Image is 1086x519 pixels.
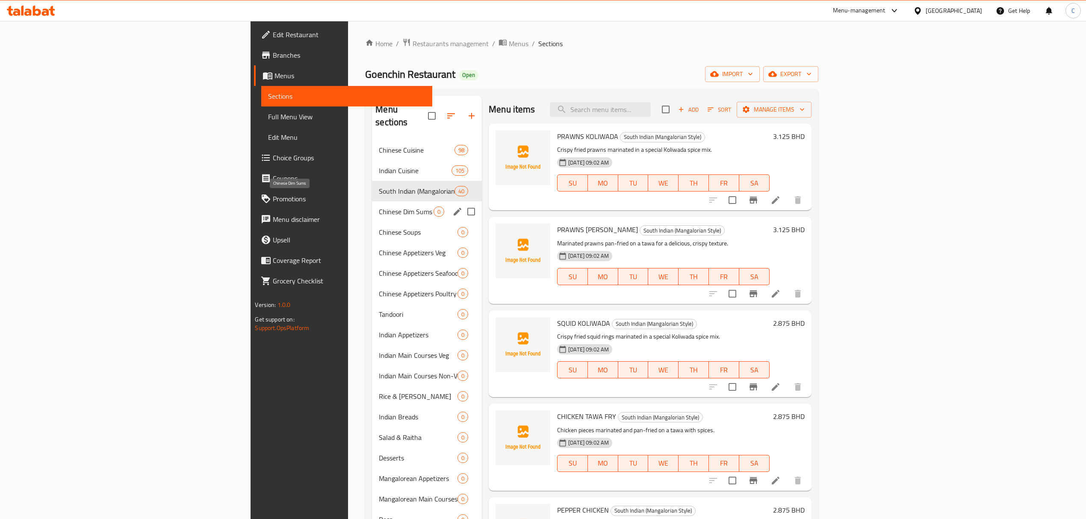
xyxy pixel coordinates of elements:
div: Chinese Appetizers Veg0 [372,242,482,263]
span: SA [743,271,766,283]
button: Branch-specific-item [743,470,764,491]
span: Add [677,105,700,115]
a: Support.OpsPlatform [255,322,309,333]
span: Coverage Report [273,255,425,265]
div: South Indian (Mangalorian Style)40 [372,181,482,201]
span: TH [682,364,705,376]
span: TU [622,271,645,283]
span: Indian Appetizers [379,330,457,340]
button: TH [679,455,709,472]
button: edit [451,205,464,218]
span: TU [622,177,645,189]
div: South Indian (Mangalorian Style) [618,412,703,422]
span: Menus [274,71,425,81]
span: MO [591,364,615,376]
span: South Indian (Mangalorian Style) [640,226,724,236]
span: Full Menu View [268,112,425,122]
span: Sort items [702,103,737,116]
span: Indian Breads [379,412,457,422]
button: delete [788,470,808,491]
span: WE [652,271,675,283]
img: CHICKEN TAWA FRY [496,410,550,465]
button: MO [588,455,618,472]
button: TU [618,174,649,192]
span: Salad & Raitha [379,432,457,442]
a: Sections [261,86,432,106]
span: Indian Cuisine [379,165,451,176]
button: SU [557,174,588,192]
button: WE [648,361,679,378]
button: Add section [461,106,482,126]
button: SU [557,455,588,472]
span: South Indian (Mangalorian Style) [620,132,705,142]
span: Chinese Dim Sums [379,206,434,217]
h2: Menu items [489,103,535,116]
button: Branch-specific-item [743,377,764,397]
div: South Indian (Mangalorian Style) [611,506,696,516]
div: South Indian (Mangalorian Style) [612,319,697,329]
div: items [457,432,468,442]
span: 0 [458,331,468,339]
div: Indian Breads0 [372,407,482,427]
button: FR [709,174,739,192]
h6: 3.125 BHD [773,130,805,142]
div: Mangalorean Main Courses0 [372,489,482,509]
button: Branch-specific-item [743,283,764,304]
div: Chinese Dim Sums0edit [372,201,482,222]
span: 0 [434,208,444,216]
span: Desserts [379,453,457,463]
span: Restaurants management [413,38,489,49]
span: SU [561,271,584,283]
span: FR [712,177,736,189]
p: Marinated prawns pan-fried on a tawa for a delicious, crispy texture. [557,238,769,249]
span: Select to update [723,191,741,209]
a: Edit Menu [261,127,432,147]
div: items [457,412,468,422]
span: WE [652,457,675,469]
img: PRAWNS KOLIWADA [496,130,550,185]
span: SU [561,177,584,189]
span: Open [459,71,478,79]
div: items [457,391,468,401]
a: Edit menu item [770,475,781,486]
span: MO [591,177,615,189]
a: Menu disclaimer [254,209,432,230]
button: delete [788,377,808,397]
img: PRAWNS TAWA FRY [496,224,550,278]
span: TU [622,364,645,376]
div: Salad & Raitha0 [372,427,482,448]
span: Chinese Cuisine [379,145,454,155]
span: Tandoori [379,309,457,319]
span: SA [743,457,766,469]
span: Mangalorean Appetizers [379,473,457,484]
button: delete [788,190,808,210]
a: Branches [254,45,432,65]
button: SA [739,361,770,378]
span: TH [682,177,705,189]
span: Sort [708,105,731,115]
span: 0 [458,351,468,360]
span: Sort sections [441,106,461,126]
span: import [712,69,753,80]
div: Chinese Soups [379,227,457,237]
div: Tandoori0 [372,304,482,324]
span: 0 [458,228,468,236]
span: FR [712,457,736,469]
div: [GEOGRAPHIC_DATA] [926,6,982,15]
p: Crispy fried prawns marinated in a special Koliwada spice mix. [557,144,769,155]
div: Chinese Appetizers Veg [379,248,457,258]
a: Full Menu View [261,106,432,127]
div: Indian Appetizers0 [372,324,482,345]
nav: breadcrumb [365,38,818,49]
span: Menus [509,38,528,49]
div: items [457,473,468,484]
div: Chinese Cuisine98 [372,140,482,160]
span: FR [712,271,736,283]
span: [DATE] 09:02 AM [565,252,612,260]
button: MO [588,268,618,285]
span: C [1071,6,1075,15]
